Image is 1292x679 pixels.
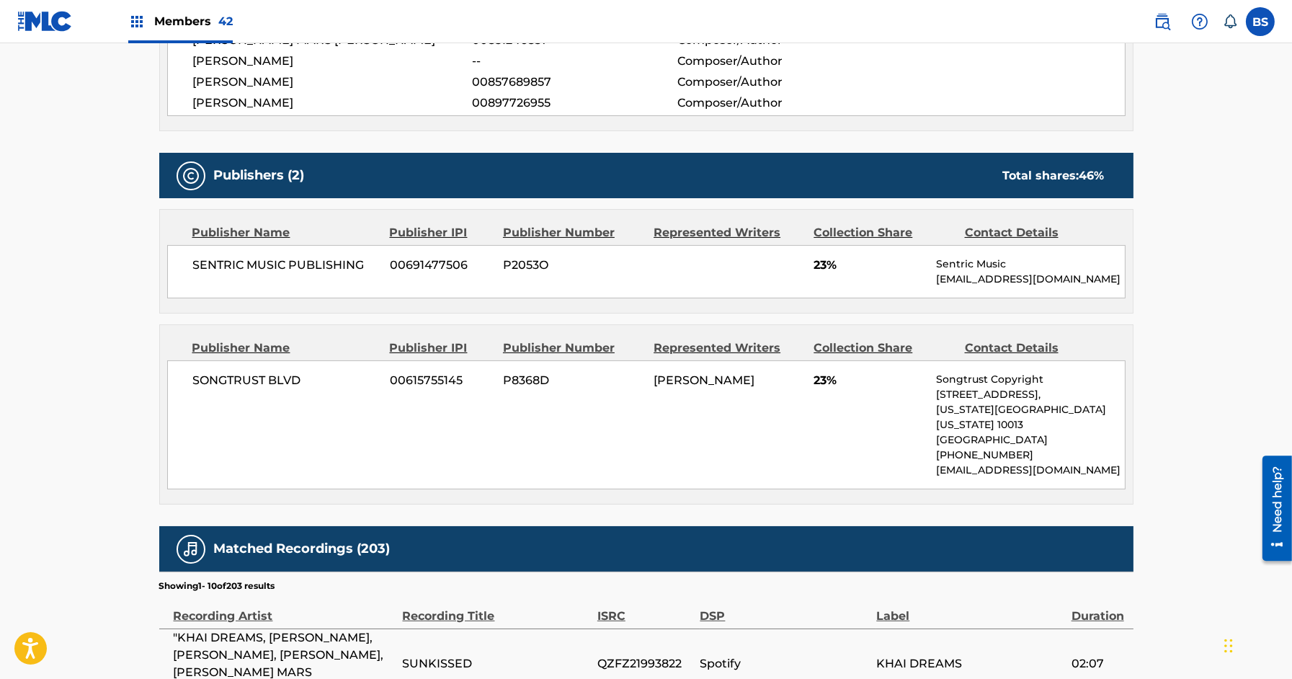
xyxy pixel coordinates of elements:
[936,272,1124,287] p: [EMAIL_ADDRESS][DOMAIN_NAME]
[159,580,275,593] p: Showing 1 - 10 of 203 results
[128,13,146,30] img: Top Rightsholders
[700,593,869,625] div: DSP
[1072,655,1126,673] span: 02:07
[936,402,1124,432] p: [US_STATE][GEOGRAPHIC_DATA][US_STATE] 10013
[193,257,380,274] span: SENTRIC MUSIC PUBLISHING
[182,541,200,558] img: Matched Recordings
[503,257,643,274] span: P2053O
[503,224,643,241] div: Publisher Number
[390,339,492,357] div: Publisher IPI
[154,13,233,30] span: Members
[214,167,305,184] h5: Publishers (2)
[1003,167,1105,185] div: Total shares:
[814,372,925,389] span: 23%
[654,339,803,357] div: Represented Writers
[936,257,1124,272] p: Sentric Music
[192,339,379,357] div: Publisher Name
[597,655,693,673] span: QZFZ21993822
[677,74,864,91] span: Composer/Author
[936,432,1124,448] p: [GEOGRAPHIC_DATA]
[193,53,473,70] span: [PERSON_NAME]
[503,372,643,389] span: P8368D
[218,14,233,28] span: 42
[182,167,200,185] img: Publishers
[193,94,473,112] span: [PERSON_NAME]
[193,372,380,389] span: SONGTRUST BLVD
[390,224,492,241] div: Publisher IPI
[193,74,473,91] span: [PERSON_NAME]
[700,655,869,673] span: Spotify
[936,387,1124,402] p: [STREET_ADDRESS],
[1191,13,1208,30] img: help
[814,224,953,241] div: Collection Share
[1148,7,1177,36] a: Public Search
[1252,450,1292,566] iframe: Resource Center
[390,257,492,274] span: 00691477506
[192,224,379,241] div: Publisher Name
[654,224,803,241] div: Represented Writers
[214,541,391,557] h5: Matched Recordings (203)
[1223,14,1237,29] div: Notifications
[597,593,693,625] div: ISRC
[936,448,1124,463] p: [PHONE_NUMBER]
[965,339,1105,357] div: Contact Details
[677,94,864,112] span: Composer/Author
[472,94,677,112] span: 00897726955
[1220,610,1292,679] iframe: Chat Widget
[503,339,643,357] div: Publisher Number
[677,53,864,70] span: Composer/Author
[876,655,1064,673] span: KHAI DREAMS
[1079,169,1105,182] span: 46 %
[1185,7,1214,36] div: Help
[390,372,492,389] span: 00615755145
[814,257,925,274] span: 23%
[936,463,1124,478] p: [EMAIL_ADDRESS][DOMAIN_NAME]
[174,593,396,625] div: Recording Artist
[876,593,1064,625] div: Label
[965,224,1105,241] div: Contact Details
[403,655,590,673] span: SUNKISSED
[936,372,1124,387] p: Songtrust Copyright
[472,53,677,70] span: --
[1246,7,1275,36] div: User Menu
[1224,624,1233,667] div: Drag
[403,593,590,625] div: Recording Title
[472,74,677,91] span: 00857689857
[814,339,953,357] div: Collection Share
[1072,593,1126,625] div: Duration
[1154,13,1171,30] img: search
[17,11,73,32] img: MLC Logo
[654,373,754,387] span: [PERSON_NAME]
